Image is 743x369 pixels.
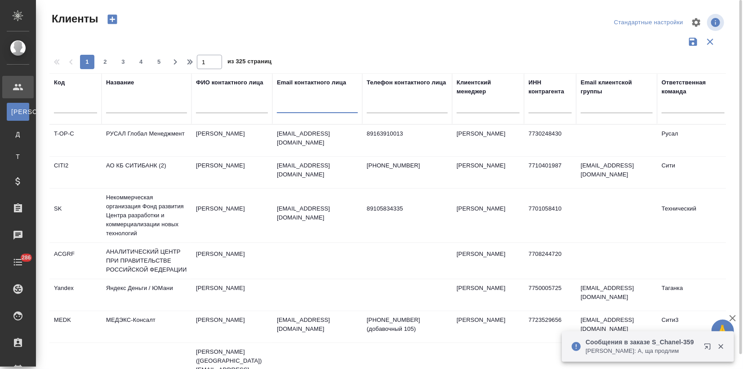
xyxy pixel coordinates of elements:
span: Д [11,130,25,139]
span: [PERSON_NAME] [11,107,25,116]
td: 7750005725 [524,279,576,311]
p: [EMAIL_ADDRESS][DOMAIN_NAME] [277,316,358,334]
td: 7701058410 [524,200,576,231]
button: Открыть в новой вкладке [699,338,720,359]
td: [PERSON_NAME] [191,200,272,231]
button: Закрыть [712,343,730,351]
td: АО КБ СИТИБАНК (2) [102,157,191,188]
td: Русал [657,125,729,156]
p: [PHONE_NUMBER] (добавочный 105) [367,316,448,334]
td: [PERSON_NAME] [452,311,524,343]
span: из 325 страниц [227,56,271,69]
a: Т [7,148,29,166]
td: 7708244720 [524,245,576,277]
button: 4 [134,55,148,69]
td: 7723529656 [524,311,576,343]
td: 7710401987 [524,157,576,188]
div: Ответственная команда [662,78,725,96]
p: Сообщения в заказе S_Chanel-359 [586,338,698,347]
td: РУСАЛ Глобал Менеджмент [102,125,191,156]
td: [PERSON_NAME] [452,125,524,156]
p: [EMAIL_ADDRESS][DOMAIN_NAME] [277,161,358,179]
button: Создать [102,12,123,27]
td: [EMAIL_ADDRESS][DOMAIN_NAME] [576,279,657,311]
td: CITI2 [49,157,102,188]
div: Телефон контактного лица [367,78,446,87]
td: [PERSON_NAME] [452,279,524,311]
button: 3 [116,55,130,69]
td: T-OP-C [49,125,102,156]
td: Сити3 [657,311,729,343]
span: 4 [134,57,148,66]
div: Код [54,78,65,87]
span: Т [11,152,25,161]
div: Клиентский менеджер [457,78,520,96]
div: Название [106,78,134,87]
td: MEDK [49,311,102,343]
td: [PERSON_NAME] [452,200,524,231]
span: 🙏 [715,321,730,340]
td: Яндекс Деньги / ЮМани [102,279,191,311]
a: [PERSON_NAME] [7,103,29,121]
td: ACGRF [49,245,102,277]
td: SK [49,200,102,231]
td: 7730248430 [524,125,576,156]
button: Сбросить фильтры [702,33,719,50]
span: 3 [116,57,130,66]
p: 89105834335 [367,204,448,213]
p: [PHONE_NUMBER] [367,161,448,170]
button: Сохранить фильтры [685,33,702,50]
div: split button [612,16,685,30]
td: Сити [657,157,729,188]
span: 286 [16,253,36,262]
td: Таганка [657,279,729,311]
span: 5 [152,57,166,66]
td: [PERSON_NAME] [452,245,524,277]
td: Yandex [49,279,102,311]
button: 🙏 [712,320,734,342]
button: 2 [98,55,112,69]
td: [PERSON_NAME] [191,245,272,277]
span: Настроить таблицу [685,12,707,33]
td: Технический [657,200,729,231]
td: АНАЛИТИЧЕСКИЙ ЦЕНТР ПРИ ПРАВИТЕЛЬСТВЕ РОССИЙСКОЙ ФЕДЕРАЦИИ [102,243,191,279]
div: ФИО контактного лица [196,78,263,87]
a: 286 [2,251,34,273]
td: [PERSON_NAME] [452,157,524,188]
div: Email контактного лица [277,78,346,87]
div: ИНН контрагента [529,78,572,96]
a: Д [7,125,29,143]
span: Клиенты [49,12,98,26]
p: 89163910013 [367,129,448,138]
td: [EMAIL_ADDRESS][DOMAIN_NAME] [576,311,657,343]
td: МЕДЭКС-Консалт [102,311,191,343]
td: Некоммерческая организация Фонд развития Центра разработки и коммерциализации новых технологий [102,189,191,242]
span: 2 [98,57,112,66]
p: [EMAIL_ADDRESS][DOMAIN_NAME] [277,129,358,147]
span: Посмотреть информацию [707,14,726,31]
td: [EMAIL_ADDRESS][DOMAIN_NAME] [576,157,657,188]
div: Email клиентской группы [581,78,653,96]
p: [PERSON_NAME]: А, ща продлим [586,347,698,356]
td: [PERSON_NAME] [191,125,272,156]
td: [PERSON_NAME] [191,311,272,343]
td: [PERSON_NAME] [191,157,272,188]
p: [EMAIL_ADDRESS][DOMAIN_NAME] [277,204,358,222]
button: 5 [152,55,166,69]
td: [PERSON_NAME] [191,279,272,311]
